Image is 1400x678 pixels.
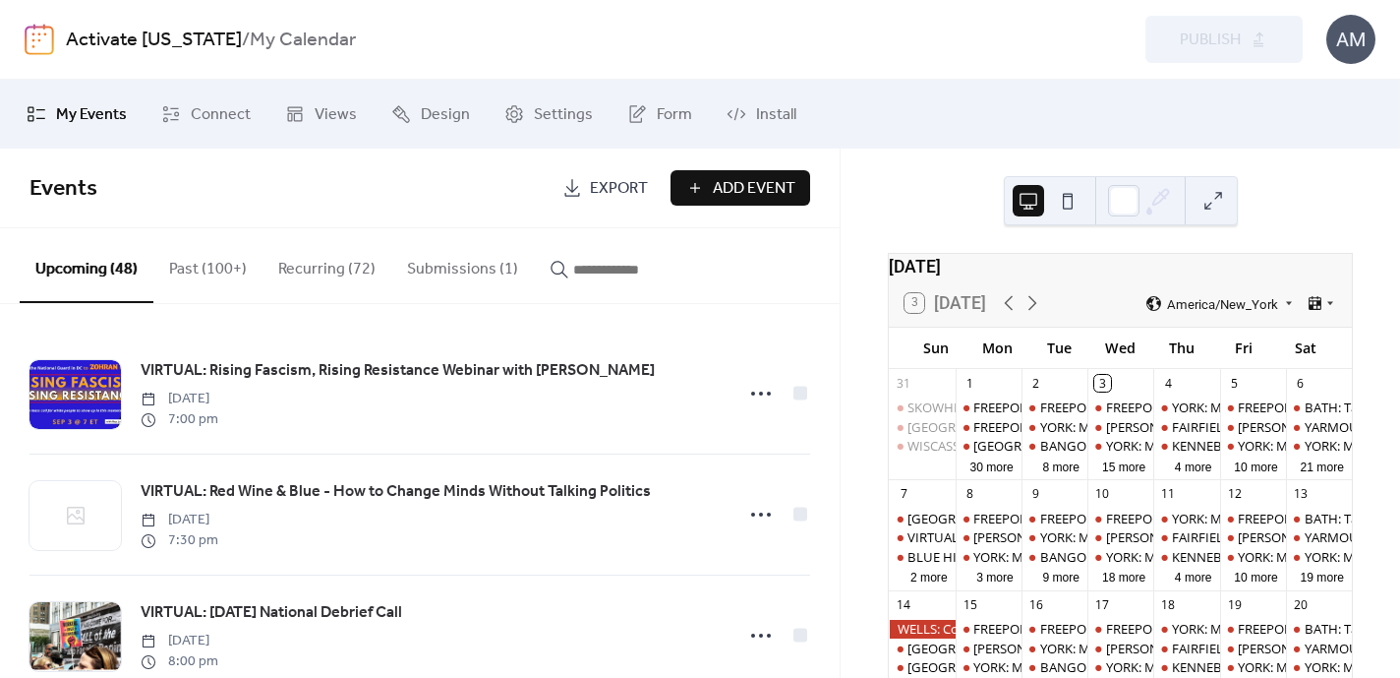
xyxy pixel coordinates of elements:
button: Upcoming (48) [20,228,153,303]
div: YORK: Morning Resistance at Town Center [1153,510,1219,527]
div: FREEPORT: Visibility Brigade Standout [1087,620,1153,638]
div: YORK: Morning Resistance at Town Center [956,658,1021,676]
div: YARMOUTH: Saturday Weekly Rally - Resist Hate - Support Democracy [1286,640,1352,657]
div: WELLS: NO I.C.E in Wells [956,640,1021,657]
div: [GEOGRAPHIC_DATA]: Support Palestine Weekly Standout [907,510,1249,527]
span: VIRTUAL: [DATE] National Debrief Call [141,601,402,625]
div: KENNEBUNK: Stand Out [1153,548,1219,566]
div: YORK: Morning Resistance at Town Center [1220,548,1286,566]
div: YORK: Morning Resistance at Town Center [1220,437,1286,455]
div: FREEPORT: AM and PM Visibility Bridge Brigade. Click for times! [973,620,1339,638]
img: logo [25,24,54,55]
div: Sun [904,328,966,368]
div: KENNEBUNK: Stand Out [1172,658,1315,676]
div: FREEPORT: AM and PM Visibility Bridge Brigade. Click for times! [973,510,1339,527]
div: WELLS: NO I.C.E in Wells [1087,418,1153,436]
div: [PERSON_NAME]: NO I.C.E in [PERSON_NAME] [1106,640,1374,657]
div: WISCASSET: Community Stand Up - Being a Good Human Matters! [907,437,1296,455]
div: [DATE] [889,254,1352,279]
span: Add Event [713,177,795,201]
div: [PERSON_NAME]: NO I.C.E in [PERSON_NAME] [973,640,1242,657]
div: WELLS: NO I.C.E in Wells [1220,418,1286,436]
div: BANGOR: Weekly peaceful protest [1040,548,1241,566]
div: Sat [1274,328,1336,368]
div: YORK: Morning Resistance at Town Center [1153,399,1219,416]
button: Past (100+) [153,228,262,301]
div: FREEPORT: VISIBILITY FREEPORT Stand for Democracy! [1021,399,1087,416]
a: Export [548,170,663,206]
div: BELFAST: Support Palestine Weekly Standout [889,640,955,657]
div: FREEPORT: AM and PM Rush Hour Brigade. Click for times! [1220,399,1286,416]
span: VIRTUAL: Red Wine & Blue - How to Change Minds Without Talking Politics [141,480,651,504]
a: Settings [490,88,608,141]
div: YARMOUTH: Saturday Weekly Rally - Resist Hate - Support Democracy [1286,528,1352,546]
div: YORK: Morning Resistance at [GEOGRAPHIC_DATA] [973,658,1272,676]
span: Form [657,103,692,127]
div: FAIRFIELD: Stop The Coup [1172,418,1325,436]
div: YORK: Morning Resistance at Town Center [1021,528,1087,546]
div: VIRTUAL: The Resistance Lab Organizing Training with [PERSON_NAME] [907,528,1322,546]
a: Install [712,88,811,141]
div: [GEOGRAPHIC_DATA]: Community Concert and Resource Fair, Rally 4 Recovery [907,658,1369,676]
button: 18 more [1094,567,1153,586]
span: VIRTUAL: Rising Fascism, Rising Resistance Webinar with [PERSON_NAME] [141,359,655,383]
div: YORK: Morning Resistance at [GEOGRAPHIC_DATA] [1040,528,1339,546]
div: 11 [1160,486,1177,503]
button: Add Event [671,170,810,206]
span: Events [29,167,97,211]
a: VIRTUAL: Red Wine & Blue - How to Change Minds Without Talking Politics [141,479,651,505]
button: 8 more [1034,457,1087,475]
div: 19 [1226,597,1243,614]
div: [PERSON_NAME]: NO I.C.E in [PERSON_NAME] [1106,528,1374,546]
span: 7:00 pm [141,409,218,430]
div: 2 [1027,375,1044,392]
div: KENNEBUNK: Stand Out [1153,437,1219,455]
button: 10 more [1226,457,1285,475]
div: WISCASSET: Community Stand Up - Being a Good Human Matters! [889,437,955,455]
span: [DATE] [141,631,218,651]
div: BANGOR: Weekly peaceful protest [1021,548,1087,566]
button: 19 more [1293,567,1352,586]
div: YORK: Morning Resistance at Town Center [1286,437,1352,455]
div: YORK: Morning Resistance at Town Center [1220,658,1286,676]
div: PORTLAND: Community Concert and Resource Fair, Rally 4 Recovery [889,658,955,676]
div: 18 [1160,597,1177,614]
div: FREEPORT: Visibility Labor Day Fight for Workers [956,418,1021,436]
div: LISBON FALLS: Labor Day Rally [956,437,1021,455]
div: Mon [966,328,1028,368]
div: VIRTUAL: The Resistance Lab Organizing Training with Pramila Jayapal [889,528,955,546]
div: FAIRFIELD: Stop The Coup [1153,640,1219,657]
div: 14 [896,597,912,614]
span: Export [590,177,648,201]
div: 20 [1292,597,1309,614]
div: FREEPORT: Visibility [DATE] Fight for Workers [973,418,1235,436]
div: KENNEBUNK: Stand Out [1172,548,1315,566]
span: Views [315,103,357,127]
div: FREEPORT: AM and PM Visibility Bridge Brigade. Click for times! [956,620,1021,638]
div: BANGOR: Weekly peaceful protest [1040,658,1241,676]
span: Connect [191,103,251,127]
div: WELLS: NO I.C.E in Wells [1220,640,1286,657]
b: My Calendar [250,22,356,59]
div: FREEPORT: Visibility Brigade Standout [1087,510,1153,527]
div: YORK: Morning Resistance at Town Center [1021,418,1087,436]
b: / [242,22,250,59]
div: FREEPORT: VISIBILITY FREEPORT Stand for Democracy! [1040,399,1361,416]
span: My Events [56,103,127,127]
div: YORK: Morning Resistance at Town Center [1087,437,1153,455]
div: FREEPORT: AM and PM Rush Hour Brigade. Click for times! [1220,510,1286,527]
div: Wed [1089,328,1151,368]
div: FAIRFIELD: Stop The Coup [1153,418,1219,436]
div: SKOWHEGAN: Central Maine Labor Council Day BBQ [889,399,955,416]
div: WELLS: Continuous Sunrise to Sunset No I.C.E. Rally [889,620,955,638]
div: [GEOGRAPHIC_DATA]: Support Palestine Weekly Standout [907,418,1249,436]
div: YORK: Morning Resistance at [GEOGRAPHIC_DATA] [1040,418,1339,436]
div: BLUE HILL: Save Our Voting Rights [889,548,955,566]
div: KENNEBUNK: Stand Out [1153,658,1219,676]
div: BANGOR: Weekly peaceful protest [1040,437,1241,455]
div: Fri [1213,328,1275,368]
div: 7 [896,486,912,503]
div: YORK: Morning Resistance at Town Center [1286,658,1352,676]
div: BELFAST: Support Palestine Weekly Standout [889,510,955,527]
